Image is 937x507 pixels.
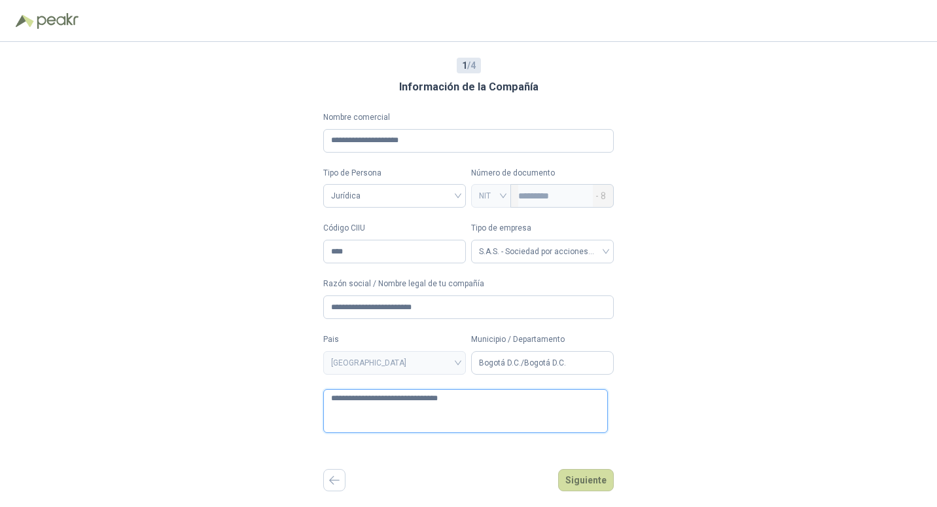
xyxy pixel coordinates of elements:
label: Pais [323,333,466,346]
span: - 8 [595,185,606,207]
span: NIT [479,186,503,206]
label: Tipo de empresa [471,222,614,235]
h3: Información de la Compañía [399,79,539,96]
label: Código CIIU [323,222,466,235]
b: 1 [462,60,467,71]
span: COLOMBIA [331,353,458,373]
img: Peakr [37,13,79,29]
p: Número de documento [471,167,614,179]
label: Tipo de Persona [323,167,466,179]
label: Razón social / Nombre legal de tu compañía [323,278,614,290]
label: Nombre comercial [323,111,614,124]
button: Siguiente [558,469,614,491]
span: S.A.S. - Sociedad por acciones simplificada [479,242,606,261]
span: Jurídica [331,186,458,206]
span: / 4 [462,58,476,73]
img: Logo [16,14,34,28]
label: Municipio / Departamento [471,333,614,346]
